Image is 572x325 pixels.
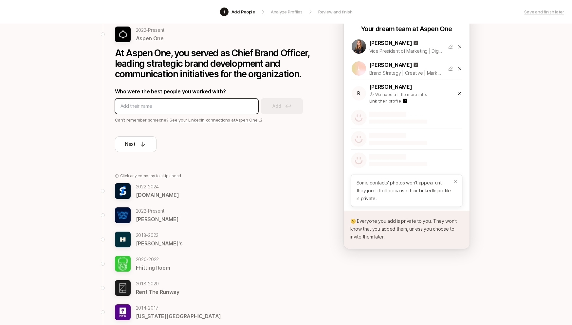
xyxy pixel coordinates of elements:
p: 2022 - 2024 [136,183,179,191]
p: [PERSON_NAME] [369,83,446,91]
img: 1698260096303 [352,39,366,54]
p: Aspen One [420,24,452,33]
a: Save and finish later [524,9,564,15]
p: 2014 - 2017 [136,304,221,312]
p: Your dream team at [361,24,418,33]
p: 2018 - 2022 [136,231,183,239]
p: 1 [223,9,225,15]
p: Brand Strategy | Creative | Marketing at Aspen One [369,69,443,77]
p: [PERSON_NAME] [369,39,412,47]
img: 9da3a30c_9267_486e_b5cc_69b7d1ae81b4.jpg [115,256,131,272]
p: [PERSON_NAME] [136,215,179,223]
input: Add their name [120,102,253,110]
p: Who were the best people you worked with? [115,87,311,96]
p: R [357,89,360,97]
img: default-avatar.svg [351,152,367,168]
p: Some contacts' photos won't appear until they join Liftoff because their LinkedIn profile is priv... [357,179,453,202]
p: Can’t remember someone? [115,117,311,123]
a: See your LinkedIn connections atAspen One [170,117,262,123]
img: 9b4b1cf5_9345_48e7_902b_2b1efc546a41.jpg [115,183,131,199]
img: 438dd263_a737_42d3_b755_4653eac8aaa7.jpg [115,304,131,320]
button: Next [115,136,157,152]
p: 2022 - Present [136,26,165,34]
p: At Aspen One, you served as Chief Brand Officer, leading strategic brand development and communic... [115,48,311,79]
p: Fhitting Room [136,263,170,272]
img: default-avatar.svg [351,131,367,147]
img: 93661ae6_ee05_48f7_abe4_58b3f237cb51.jpg [115,207,131,223]
p: [PERSON_NAME] [369,61,412,69]
p: [DOMAIN_NAME] [136,191,179,199]
p: Aspen One [136,34,165,43]
p: Rent The Runway [136,288,179,296]
p: Vice President of Marketing | Digital Marketing Leadership | Brand Strategy [369,47,443,55]
img: default-avatar.svg [351,110,367,125]
p: Analyze Profiles [271,9,303,15]
p: Add People [231,9,255,15]
img: 5dd221ec_ff11_4222_9ee5_04b121941d4a.jpg [115,232,131,247]
p: [US_STATE][GEOGRAPHIC_DATA] [136,312,221,320]
p: [PERSON_NAME]'s [136,239,183,248]
p: Link their profile [369,98,401,104]
p: 2018 - 2020 [136,280,179,288]
img: 29ed19f9_5970_4cb5_8818_d6bf62029354.jpg [115,280,131,296]
p: Next [125,140,136,148]
img: 08d0fc41_7e9f_443c_8c20_5963d784f33f.jpg [115,27,131,42]
p: 🤫 Everyone you add is private to you. They won’t know that you added them, unless you choose to i... [350,217,463,241]
p: Review and finish [318,9,353,15]
p: 2020 - 2022 [136,256,170,263]
p: L [358,65,360,72]
p: Click any company to skip ahead [120,173,181,179]
p: We need a little more info. [375,91,427,98]
p: 2022 - Present [136,207,179,215]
